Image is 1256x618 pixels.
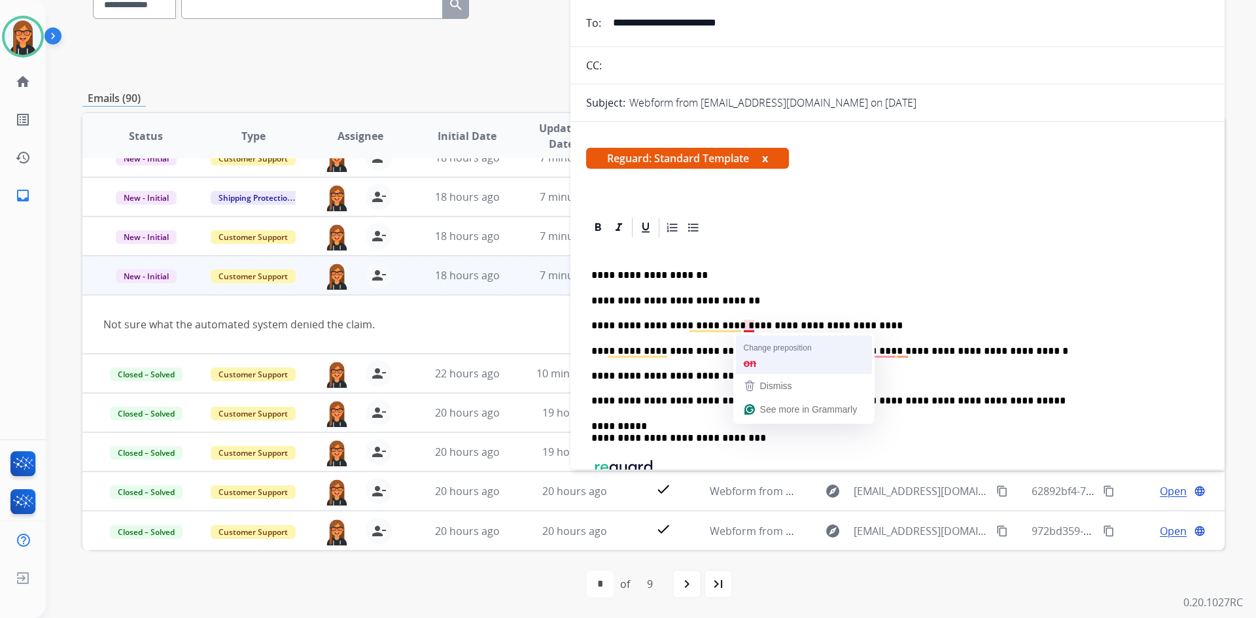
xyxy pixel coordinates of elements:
[15,112,31,128] mat-icon: list_alt
[435,268,500,283] span: 18 hours ago
[371,189,387,205] mat-icon: person_remove
[1194,525,1206,537] mat-icon: language
[103,317,990,332] div: Not sure what the automated system denied the claim.
[211,407,296,421] span: Customer Support
[532,120,591,152] span: Updated Date
[1160,523,1187,539] span: Open
[588,218,608,237] div: Bold
[710,576,726,592] mat-icon: last_page
[110,368,183,381] span: Closed – Solved
[637,571,663,597] div: 9
[1160,483,1187,499] span: Open
[825,523,841,539] mat-icon: explore
[371,228,387,244] mat-icon: person_remove
[586,95,625,111] p: Subject:
[241,128,266,144] span: Type
[1194,485,1206,497] mat-icon: language
[438,128,497,144] span: Initial Date
[211,485,296,499] span: Customer Support
[636,218,655,237] div: Underline
[542,484,607,498] span: 20 hours ago
[710,484,1006,498] span: Webform from [EMAIL_ADDRESS][DOMAIN_NAME] on [DATE]
[542,445,607,459] span: 19 hours ago
[540,268,610,283] span: 7 minutes ago
[110,407,183,421] span: Closed – Solved
[116,191,177,205] span: New - Initial
[663,218,682,237] div: Ordered List
[542,524,607,538] span: 20 hours ago
[211,525,296,539] span: Customer Support
[371,523,387,539] mat-icon: person_remove
[536,366,612,381] span: 10 minutes ago
[1103,485,1115,497] mat-icon: content_copy
[324,184,350,211] img: agent-avatar
[15,150,31,165] mat-icon: history
[338,128,383,144] span: Assignee
[324,262,350,290] img: agent-avatar
[371,267,387,283] mat-icon: person_remove
[5,18,41,55] img: avatar
[435,484,500,498] span: 20 hours ago
[586,58,602,73] p: CC:
[1103,525,1115,537] mat-icon: content_copy
[710,524,1006,538] span: Webform from [EMAIL_ADDRESS][DOMAIN_NAME] on [DATE]
[324,223,350,250] img: agent-avatar
[1183,594,1243,610] p: 0.20.1027RC
[211,191,300,205] span: Shipping Protection
[996,525,1008,537] mat-icon: content_copy
[825,483,841,499] mat-icon: explore
[324,518,350,545] img: agent-avatar
[679,576,695,592] mat-icon: navigate_next
[620,576,630,592] div: of
[110,485,183,499] span: Closed – Solved
[324,439,350,466] img: agent-avatar
[540,229,610,243] span: 7 minutes ago
[371,483,387,499] mat-icon: person_remove
[110,446,183,460] span: Closed – Solved
[435,405,500,420] span: 20 hours ago
[435,229,500,243] span: 18 hours ago
[371,444,387,460] mat-icon: person_remove
[435,524,500,538] span: 20 hours ago
[1032,524,1225,538] span: 972bd359-870e-4f2c-81af-cbd1fdb43ef4
[684,218,703,237] div: Bullet List
[110,525,183,539] span: Closed – Solved
[586,148,789,169] span: Reguard: Standard Template
[609,218,629,237] div: Italic
[116,230,177,244] span: New - Initial
[211,446,296,460] span: Customer Support
[324,400,350,427] img: agent-avatar
[371,405,387,421] mat-icon: person_remove
[324,360,350,388] img: agent-avatar
[211,269,296,283] span: Customer Support
[435,445,500,459] span: 20 hours ago
[586,15,601,31] p: To:
[762,150,768,166] button: x
[586,239,1209,573] div: To enrich screen reader interactions, please activate Accessibility in Grammarly extension settings
[15,188,31,203] mat-icon: inbox
[1032,484,1233,498] span: 62892bf4-7827-48e8-97c0-d65771eddd05
[129,128,163,144] span: Status
[854,483,988,499] span: [EMAIL_ADDRESS][DOMAIN_NAME]
[82,90,146,107] p: Emails (90)
[854,523,988,539] span: [EMAIL_ADDRESS][DOMAIN_NAME]
[116,269,177,283] span: New - Initial
[211,230,296,244] span: Customer Support
[435,366,500,381] span: 22 hours ago
[996,485,1008,497] mat-icon: content_copy
[655,481,671,497] mat-icon: check
[435,190,500,204] span: 18 hours ago
[655,521,671,537] mat-icon: check
[371,366,387,381] mat-icon: person_remove
[629,95,916,111] p: Webform from [EMAIL_ADDRESS][DOMAIN_NAME] on [DATE]
[542,405,607,420] span: 19 hours ago
[15,74,31,90] mat-icon: home
[324,478,350,506] img: agent-avatar
[211,368,296,381] span: Customer Support
[540,190,610,204] span: 7 minutes ago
